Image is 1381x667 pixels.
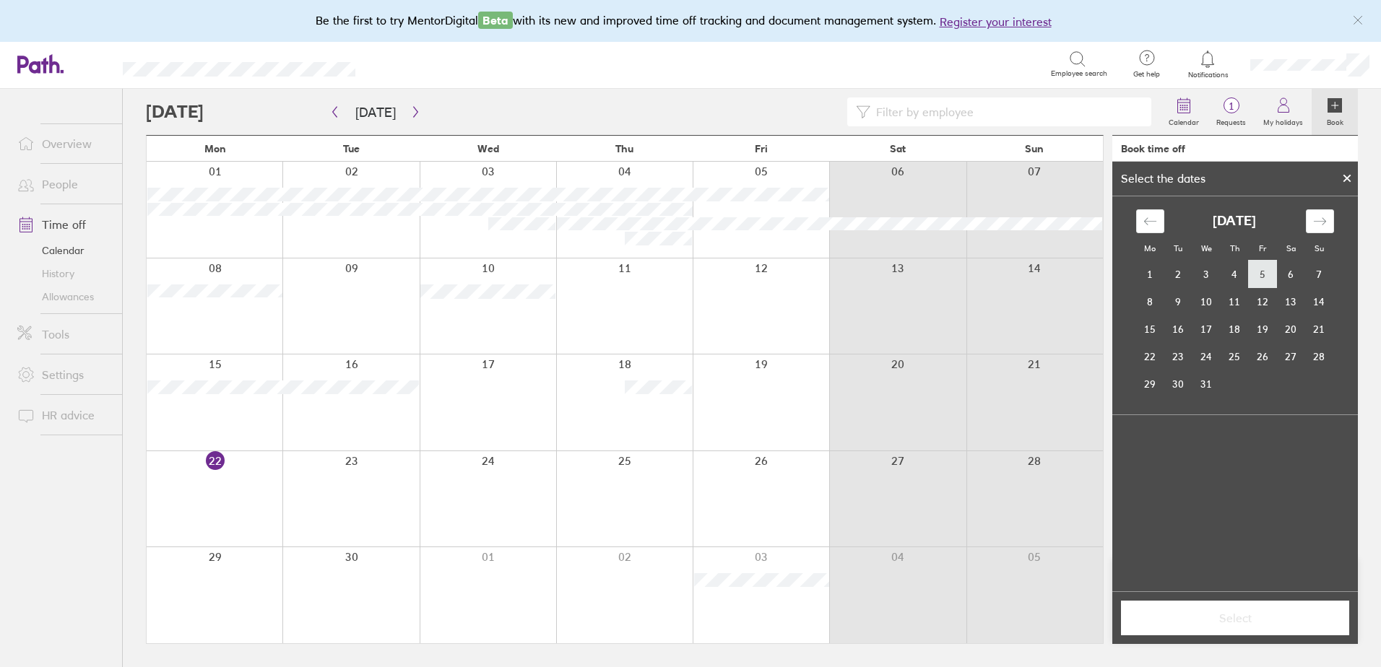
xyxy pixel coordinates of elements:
[1249,315,1277,343] td: Friday, December 19, 2025
[1136,261,1164,288] td: Monday, December 1, 2025
[1305,288,1333,315] td: Sunday, December 14, 2025
[1112,172,1214,185] div: Select the dates
[394,57,431,70] div: Search
[1221,315,1249,343] td: Thursday, December 18, 2025
[1192,315,1221,343] td: Wednesday, December 17, 2025
[344,100,407,124] button: [DATE]
[6,170,122,199] a: People
[755,143,768,154] span: Fri
[1277,343,1305,370] td: Saturday, December 27, 2025
[1208,89,1255,135] a: 1Requests
[477,143,499,154] span: Wed
[1249,261,1277,288] td: Friday, December 5, 2025
[1136,370,1164,398] td: Monday, December 29, 2025
[1208,100,1255,112] span: 1
[1051,69,1107,78] span: Employee search
[343,143,360,154] span: Tue
[316,12,1066,30] div: Be the first to try MentorDigital with its new and improved time off tracking and document manage...
[6,262,122,285] a: History
[1208,114,1255,127] label: Requests
[1164,315,1192,343] td: Tuesday, December 16, 2025
[1221,343,1249,370] td: Thursday, December 25, 2025
[1249,343,1277,370] td: Friday, December 26, 2025
[1123,70,1170,79] span: Get help
[478,12,513,29] span: Beta
[1136,209,1164,233] div: Move backward to switch to the previous month.
[1192,370,1221,398] td: Wednesday, December 31, 2025
[1249,288,1277,315] td: Friday, December 12, 2025
[1121,601,1349,635] button: Select
[1185,49,1231,79] a: Notifications
[1305,343,1333,370] td: Sunday, December 28, 2025
[1164,343,1192,370] td: Tuesday, December 23, 2025
[940,13,1052,30] button: Register your interest
[1306,209,1334,233] div: Move forward to switch to the next month.
[1160,114,1208,127] label: Calendar
[615,143,633,154] span: Thu
[6,210,122,239] a: Time off
[204,143,226,154] span: Mon
[1192,261,1221,288] td: Wednesday, December 3, 2025
[1230,243,1239,253] small: Th
[1164,261,1192,288] td: Tuesday, December 2, 2025
[6,285,122,308] a: Allowances
[1318,114,1352,127] label: Book
[1315,243,1324,253] small: Su
[6,239,122,262] a: Calendar
[6,360,122,389] a: Settings
[1221,288,1249,315] td: Thursday, December 11, 2025
[1160,89,1208,135] a: Calendar
[1221,261,1249,288] td: Thursday, December 4, 2025
[1136,315,1164,343] td: Monday, December 15, 2025
[6,320,122,349] a: Tools
[1277,261,1305,288] td: Saturday, December 6, 2025
[890,143,906,154] span: Sat
[1164,370,1192,398] td: Tuesday, December 30, 2025
[870,98,1143,126] input: Filter by employee
[1255,114,1312,127] label: My holidays
[6,401,122,430] a: HR advice
[1185,71,1231,79] span: Notifications
[1259,243,1266,253] small: Fr
[1286,243,1296,253] small: Sa
[1277,288,1305,315] td: Saturday, December 13, 2025
[1192,343,1221,370] td: Wednesday, December 24, 2025
[1136,288,1164,315] td: Monday, December 8, 2025
[1305,261,1333,288] td: Sunday, December 7, 2025
[1144,243,1156,253] small: Mo
[1213,214,1256,229] strong: [DATE]
[1025,143,1044,154] span: Sun
[1164,288,1192,315] td: Tuesday, December 9, 2025
[1277,315,1305,343] td: Saturday, December 20, 2025
[1201,243,1212,253] small: We
[1121,143,1185,154] div: Book time off
[1120,196,1350,414] div: Calendar
[6,129,122,158] a: Overview
[1312,89,1358,135] a: Book
[1305,315,1333,343] td: Sunday, December 21, 2025
[1174,243,1182,253] small: Tu
[1192,288,1221,315] td: Wednesday, December 10, 2025
[1136,343,1164,370] td: Monday, December 22, 2025
[1255,89,1312,135] a: My holidays
[1131,611,1339,624] span: Select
